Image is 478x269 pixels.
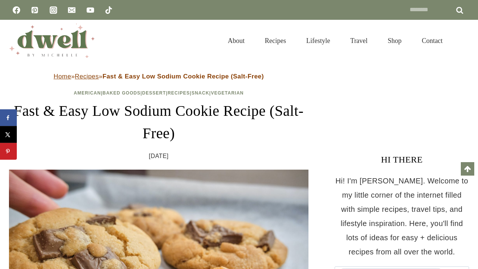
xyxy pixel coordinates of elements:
[218,28,453,54] nav: Primary Navigation
[74,90,244,96] span: | | | | |
[46,3,61,18] a: Instagram
[461,162,474,176] a: Scroll to top
[296,28,340,54] a: Lifestyle
[149,151,169,162] time: [DATE]
[54,73,264,80] span: » »
[9,100,308,145] h1: Fast & Easy Low Sodium Cookie Recipe (Salt-Free)
[218,28,255,54] a: About
[168,90,190,96] a: Recipes
[75,73,99,80] a: Recipes
[335,153,469,166] h3: HI THERE
[9,24,95,58] img: DWELL by michelle
[83,3,98,18] a: YouTube
[142,90,166,96] a: Dessert
[412,28,453,54] a: Contact
[340,28,378,54] a: Travel
[211,90,244,96] a: Vegetarian
[102,73,264,80] strong: Fast & Easy Low Sodium Cookie Recipe (Salt-Free)
[27,3,42,18] a: Pinterest
[335,174,469,259] p: Hi! I'm [PERSON_NAME]. Welcome to my little corner of the internet filled with simple recipes, tr...
[456,34,469,47] button: View Search Form
[103,90,141,96] a: Baked Goods
[101,3,116,18] a: TikTok
[74,90,101,96] a: American
[378,28,412,54] a: Shop
[9,3,24,18] a: Facebook
[64,3,79,18] a: Email
[192,90,209,96] a: Snack
[255,28,296,54] a: Recipes
[54,73,71,80] a: Home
